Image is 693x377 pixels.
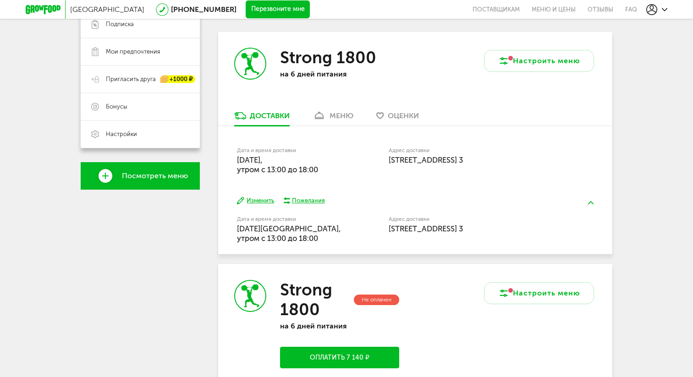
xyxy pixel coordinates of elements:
[484,50,594,72] button: Настроить меню
[106,75,156,83] span: Пригласить друга
[330,111,353,120] div: меню
[283,197,325,205] button: Пожелания
[81,93,200,120] a: Бонусы
[372,111,423,126] a: Оценки
[237,155,318,174] span: [DATE], утром c 13:00 до 18:00
[280,48,376,67] h3: Strong 1800
[81,162,200,190] a: Посмотреть меню
[354,295,399,305] div: Не оплачен
[308,111,358,126] a: меню
[292,197,325,205] div: Пожелания
[237,224,341,243] span: [DATE][GEOGRAPHIC_DATA], утром c 13:00 до 18:00
[280,322,399,330] p: на 6 дней питания
[122,172,188,180] span: Посмотреть меню
[280,347,399,368] button: Оплатить 7 140 ₽
[106,103,127,111] span: Бонусы
[484,282,594,304] button: Настроить меню
[389,148,560,153] label: Адрес доставки
[106,48,160,56] span: Мои предпочтения
[81,120,200,148] a: Настройки
[280,280,352,319] h3: Strong 1800
[237,197,274,205] button: Изменить
[230,111,294,126] a: Доставки
[81,66,200,93] a: Пригласить друга +1000 ₽
[237,148,342,153] label: Дата и время доставки
[389,224,463,233] span: [STREET_ADDRESS] 3
[81,38,200,66] a: Мои предпочтения
[250,111,290,120] div: Доставки
[106,20,134,28] span: Подписка
[160,76,195,83] div: +1000 ₽
[237,217,342,222] label: Дата и время доставки
[70,5,144,14] span: [GEOGRAPHIC_DATA]
[389,217,560,222] label: Адрес доставки
[81,11,200,38] a: Подписка
[280,70,399,78] p: на 6 дней питания
[218,7,612,19] h1: Заказы
[389,155,463,164] span: [STREET_ADDRESS] 3
[246,0,310,19] button: Перезвоните мне
[106,130,137,138] span: Настройки
[588,201,594,204] img: arrow-up-green.5eb5f82.svg
[388,111,419,120] span: Оценки
[171,5,236,14] a: [PHONE_NUMBER]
